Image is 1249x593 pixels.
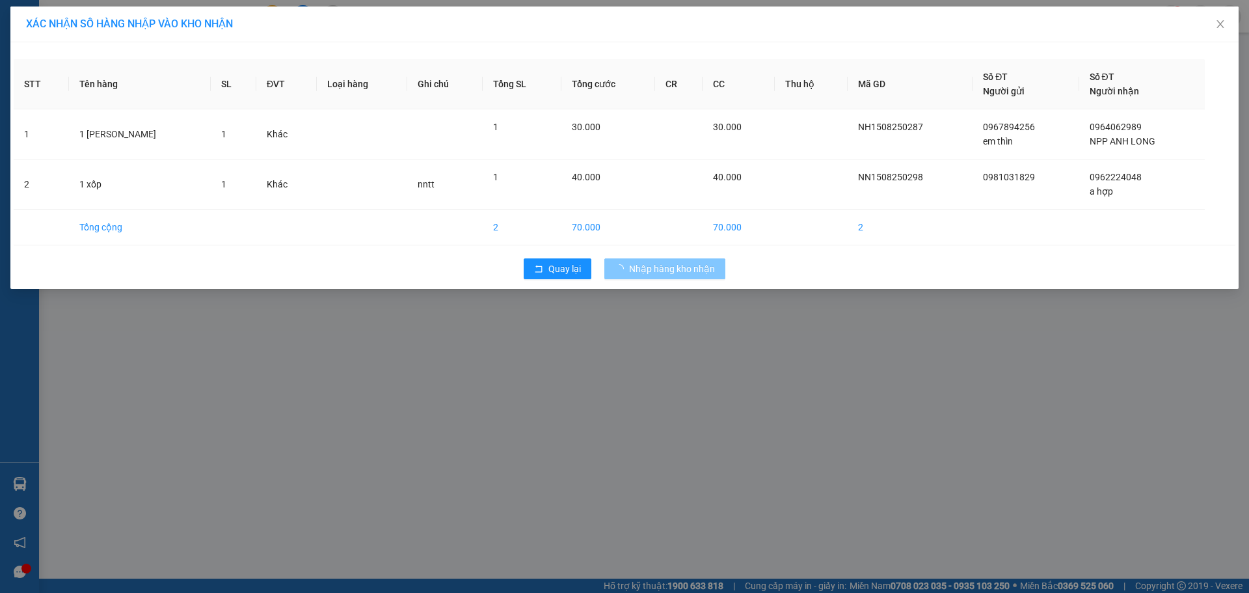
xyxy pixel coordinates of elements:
[983,122,1035,132] span: 0967894256
[548,262,581,276] span: Quay lại
[14,59,69,109] th: STT
[1090,86,1139,96] span: Người nhận
[713,122,742,132] span: 30.000
[1202,7,1239,43] button: Close
[26,18,233,30] span: XÁC NHẬN SỐ HÀNG NHẬP VÀO KHO NHẬN
[775,59,848,109] th: Thu hộ
[483,59,561,109] th: Tổng SL
[256,109,317,159] td: Khác
[418,179,435,189] span: nntt
[572,122,600,132] span: 30.000
[407,59,483,109] th: Ghi chú
[256,159,317,210] td: Khác
[69,109,211,159] td: 1 [PERSON_NAME]
[848,210,973,245] td: 2
[983,172,1035,182] span: 0981031829
[1090,172,1142,182] span: 0962224048
[14,109,69,159] td: 1
[1090,186,1113,197] span: a hợp
[858,172,923,182] span: NN1508250298
[858,122,923,132] span: NH1508250287
[211,59,256,109] th: SL
[69,159,211,210] td: 1 xốp
[317,59,407,109] th: Loại hàng
[561,210,655,245] td: 70.000
[493,122,498,132] span: 1
[615,264,629,273] span: loading
[256,59,317,109] th: ĐVT
[1215,19,1226,29] span: close
[983,72,1008,82] span: Số ĐT
[703,210,775,245] td: 70.000
[983,136,1013,146] span: em thìn
[221,129,226,139] span: 1
[69,210,211,245] td: Tổng cộng
[713,172,742,182] span: 40.000
[221,179,226,189] span: 1
[703,59,775,109] th: CC
[1090,72,1114,82] span: Số ĐT
[848,59,973,109] th: Mã GD
[1090,136,1155,146] span: NPP ANH LONG
[69,59,211,109] th: Tên hàng
[14,159,69,210] td: 2
[604,258,725,279] button: Nhập hàng kho nhận
[534,264,543,275] span: rollback
[629,262,715,276] span: Nhập hàng kho nhận
[493,172,498,182] span: 1
[524,258,591,279] button: rollbackQuay lại
[561,59,655,109] th: Tổng cước
[483,210,561,245] td: 2
[655,59,703,109] th: CR
[572,172,600,182] span: 40.000
[1090,122,1142,132] span: 0964062989
[983,86,1025,96] span: Người gửi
